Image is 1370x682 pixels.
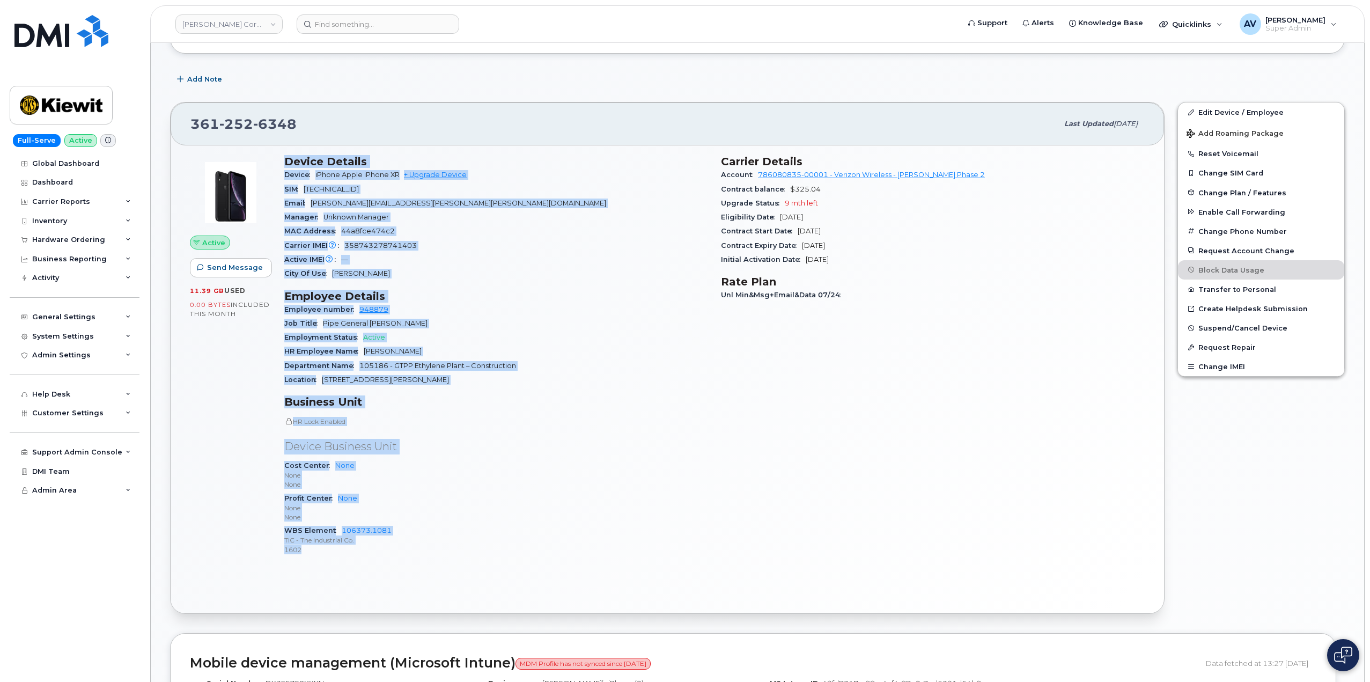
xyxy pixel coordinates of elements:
[1178,102,1344,122] a: Edit Device / Employee
[802,241,825,250] span: [DATE]
[1178,357,1344,376] button: Change IMEI
[798,227,821,235] span: [DATE]
[190,656,1198,671] h2: Mobile device management (Microsoft Intune)
[284,347,364,355] span: HR Employee Name
[1187,129,1284,140] span: Add Roaming Package
[1032,18,1054,28] span: Alerts
[1178,222,1344,241] button: Change Phone Number
[284,545,708,554] p: 1602
[1334,647,1352,664] img: Open chat
[219,116,253,132] span: 252
[322,376,449,384] span: [STREET_ADDRESS][PERSON_NAME]
[790,185,821,193] span: $325.04
[785,199,818,207] span: 9 mth left
[284,227,341,235] span: MAC Address
[341,255,348,263] span: —
[284,461,335,470] span: Cost Center
[1244,18,1256,31] span: AV
[1064,120,1114,128] span: Last updated
[207,262,263,273] span: Send Message
[721,155,1145,168] h3: Carrier Details
[721,241,802,250] span: Contract Expiry Date
[190,116,297,132] span: 361
[1178,241,1344,260] button: Request Account Change
[1178,144,1344,163] button: Reset Voicemail
[977,18,1007,28] span: Support
[1178,338,1344,357] button: Request Repair
[1178,318,1344,338] button: Suspend/Cancel Device
[284,269,332,277] span: City Of Use
[284,480,708,489] p: None
[1114,120,1138,128] span: [DATE]
[198,160,263,225] img: image20231002-3703462-1qb80zy.jpeg
[806,255,829,263] span: [DATE]
[284,255,341,263] span: Active IMEI
[170,70,231,89] button: Add Note
[284,471,708,480] p: None
[342,526,392,534] a: 106373.1081
[1015,12,1062,34] a: Alerts
[284,512,708,522] p: None
[721,199,785,207] span: Upgrade Status
[721,213,780,221] span: Eligibility Date
[359,362,516,370] span: 105186 - GTPP Ethylene Plant – Construction
[363,333,385,341] span: Active
[190,258,272,277] button: Send Message
[284,305,359,313] span: Employee number
[284,376,322,384] span: Location
[1178,163,1344,182] button: Change SIM Card
[961,12,1015,34] a: Support
[284,417,708,426] p: HR Lock Enabled
[284,439,708,454] p: Device Business Unit
[1178,260,1344,280] button: Block Data Usage
[284,199,311,207] span: Email
[284,185,304,193] span: SIM
[253,116,297,132] span: 6348
[284,536,708,545] p: TIC - The Industrial Co.
[323,319,428,327] span: Pipe General [PERSON_NAME]
[304,185,359,193] span: [TECHNICAL_ID]
[1198,188,1286,196] span: Change Plan / Features
[311,199,606,207] span: [PERSON_NAME][EMAIL_ADDRESS][PERSON_NAME][PERSON_NAME][DOMAIN_NAME]
[187,74,222,84] span: Add Note
[721,171,758,179] span: Account
[1265,24,1325,33] span: Super Admin
[758,171,985,179] a: 786080835-00001 - Verizon Wireless - [PERSON_NAME] Phase 2
[1178,280,1344,299] button: Transfer to Personal
[332,269,390,277] span: [PERSON_NAME]
[315,171,400,179] span: iPhone Apple iPhone XR
[1198,208,1285,216] span: Enable Call Forwarding
[344,241,417,250] span: 358743278741403
[284,155,708,168] h3: Device Details
[721,291,846,299] span: Unl Min&Msg+Email&Data 07/24
[359,305,388,313] a: 948879
[284,503,708,512] p: None
[190,287,224,295] span: 11.39 GB
[284,362,359,370] span: Department Name
[404,171,467,179] a: + Upgrade Device
[1178,202,1344,222] button: Enable Call Forwarding
[1152,13,1230,35] div: Quicklinks
[284,526,342,534] span: WBS Element
[1078,18,1143,28] span: Knowledge Base
[224,287,246,295] span: used
[284,333,363,341] span: Employment Status
[1178,299,1344,318] a: Create Helpdesk Submission
[284,494,338,502] span: Profit Center
[297,14,459,34] input: Find something...
[1178,122,1344,144] button: Add Roaming Package
[1172,20,1211,28] span: Quicklinks
[780,213,803,221] span: [DATE]
[1178,183,1344,202] button: Change Plan / Features
[341,227,395,235] span: 44a8fce474c2
[335,461,355,470] a: None
[1265,16,1325,24] span: [PERSON_NAME]
[284,213,323,221] span: Manager
[721,255,806,263] span: Initial Activation Date
[721,227,798,235] span: Contract Start Date
[364,347,422,355] span: [PERSON_NAME]
[284,171,315,179] span: Device
[1062,12,1151,34] a: Knowledge Base
[338,494,357,502] a: None
[284,241,344,250] span: Carrier IMEI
